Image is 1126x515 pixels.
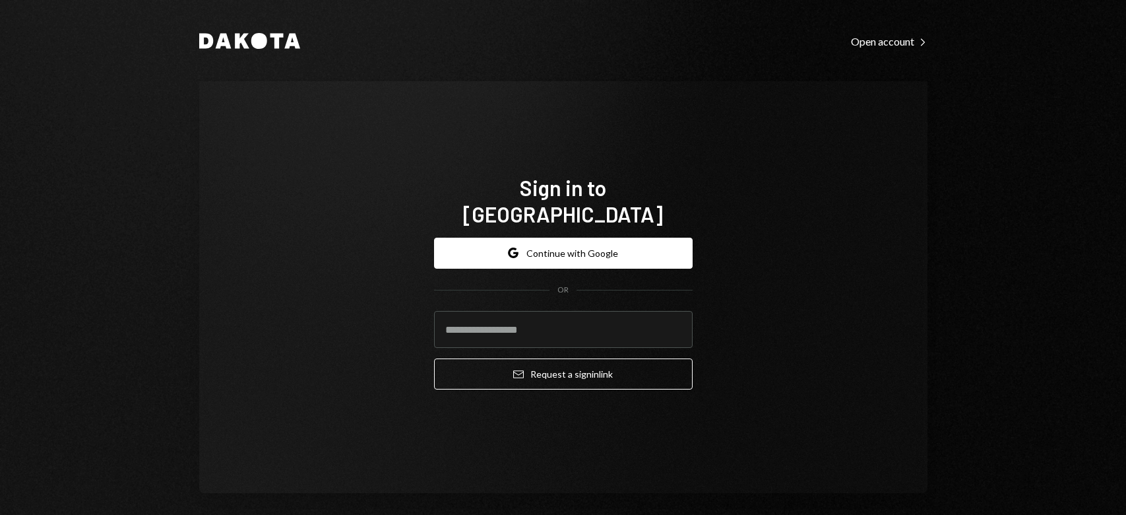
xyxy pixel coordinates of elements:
[851,35,927,48] div: Open account
[434,238,693,269] button: Continue with Google
[434,174,693,227] h1: Sign in to [GEOGRAPHIC_DATA]
[851,34,927,48] a: Open account
[557,285,569,296] div: OR
[434,359,693,390] button: Request a signinlink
